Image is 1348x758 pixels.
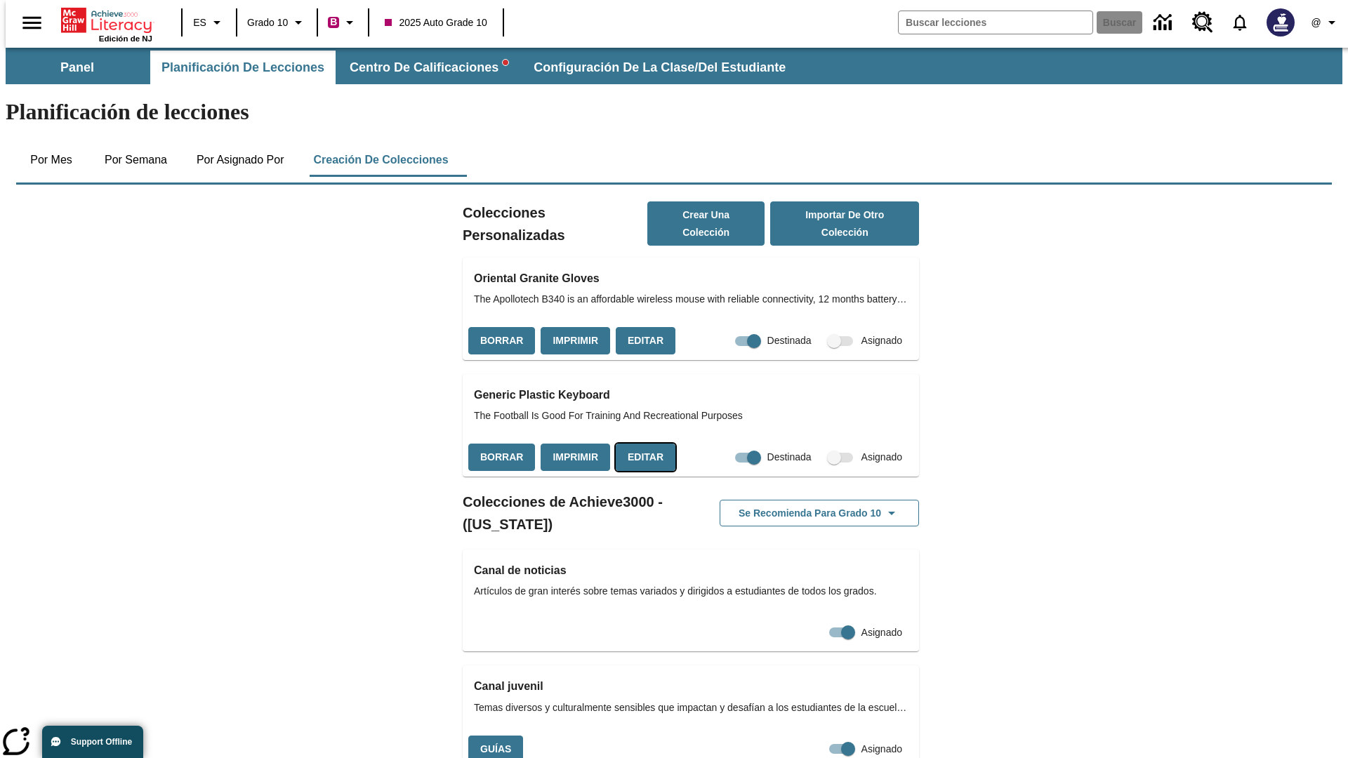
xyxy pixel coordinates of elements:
[770,201,919,246] button: Importar de otro Colección
[474,584,908,599] span: Artículos de gran interés sobre temas variados y dirigidos a estudiantes de todos los grados.
[468,327,535,354] button: Borrar
[541,327,610,354] button: Imprimir, Se abrirá en una ventana nueva
[463,201,647,246] h2: Colecciones Personalizadas
[6,48,1342,84] div: Subbarra de navegación
[503,60,508,65] svg: writing assistant alert
[474,700,908,715] span: Temas diversos y culturalmente sensibles que impactan y desafían a los estudiantes de la escuela ...
[11,2,53,44] button: Abrir el menú lateral
[616,327,675,354] button: Editar
[474,561,908,580] h3: Canal de noticias
[7,51,147,84] button: Panel
[338,51,520,84] button: Centro de calificaciones
[463,491,691,536] h2: Colecciones de Achieve3000 - ([US_STATE])
[1267,8,1295,36] img: Avatar
[61,5,152,43] div: Portada
[61,6,152,34] a: Portada
[150,51,336,84] button: Planificación de lecciones
[6,51,798,84] div: Subbarra de navegación
[16,143,86,177] button: Por mes
[1222,4,1258,41] a: Notificaciones
[474,292,908,307] span: The Apollotech B340 is an affordable wireless mouse with reliable connectivity, 12 months battery...
[767,450,812,465] span: Destinada
[1145,4,1184,42] a: Centro de información
[1184,4,1222,41] a: Centro de recursos, Se abrirá en una pestaña nueva.
[99,34,152,43] span: Edición de NJ
[161,60,324,76] span: Planificación de lecciones
[474,269,908,288] h3: Oriental Granite Gloves
[474,677,908,696] h3: Canal juvenil
[522,51,797,84] button: Configuración de la clase/del estudiante
[247,15,288,30] span: Grado 10
[534,60,786,76] span: Configuración de la clase/del estudiante
[861,625,902,640] span: Asignado
[1311,15,1321,30] span: @
[193,15,206,30] span: ES
[861,742,902,757] span: Asignado
[187,10,232,35] button: Lenguaje: ES, Selecciona un idioma
[1303,10,1348,35] button: Perfil/Configuración
[42,726,143,758] button: Support Offline
[93,143,178,177] button: Por semana
[330,13,337,31] span: B
[185,143,296,177] button: Por asignado por
[468,444,535,471] button: Borrar
[474,408,908,423] span: The Football Is Good For Training And Recreational Purposes
[899,11,1092,34] input: Buscar campo
[71,737,132,747] span: Support Offline
[302,143,459,177] button: Creación de colecciones
[861,450,902,465] span: Asignado
[616,444,675,471] button: Editar
[1258,4,1303,41] button: Escoja un nuevo avatar
[60,60,94,76] span: Panel
[541,444,610,471] button: Imprimir, Se abrirá en una ventana nueva
[385,15,487,30] span: 2025 Auto Grade 10
[6,99,1342,125] h1: Planificación de lecciones
[322,10,364,35] button: Boost El color de la clase es rojo violeta. Cambiar el color de la clase.
[767,333,812,348] span: Destinada
[647,201,765,246] button: Crear una colección
[474,385,908,405] h3: Generic Plastic Keyboard
[242,10,312,35] button: Grado: Grado 10, Elige un grado
[350,60,508,76] span: Centro de calificaciones
[861,333,902,348] span: Asignado
[720,500,919,527] button: Se recomienda para Grado 10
